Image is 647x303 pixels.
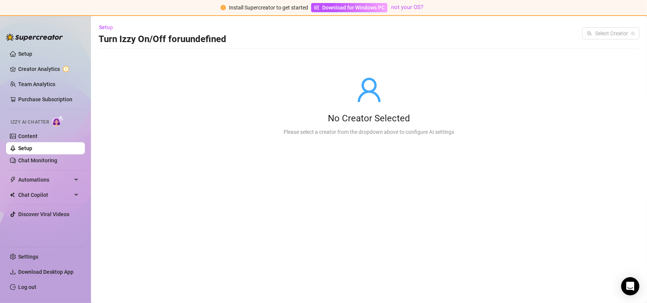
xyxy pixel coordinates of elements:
[52,116,64,127] img: AI Chatter
[18,269,74,275] span: Download Desktop App
[6,33,63,41] img: logo-BBDzfeDw.svg
[10,269,16,275] span: download
[18,189,72,201] span: Chat Copilot
[18,133,38,139] a: Content
[314,5,319,10] span: windows
[18,145,32,151] a: Setup
[631,31,635,36] span: team
[18,81,55,87] a: Team Analytics
[621,277,639,295] div: Open Intercom Messenger
[284,128,454,136] div: Please select a creator from the dropdown above to configure AI settings
[284,113,454,125] div: No Creator Selected
[391,4,423,11] a: not your OS?
[99,21,119,33] button: Setup
[221,5,226,10] span: exclamation-circle
[322,3,385,12] span: Download for Windows PC
[10,177,16,183] span: thunderbolt
[99,24,113,30] span: Setup
[311,3,387,12] a: Download for Windows PC
[229,5,308,11] span: Install Supercreator to get started
[18,254,38,260] a: Settings
[356,76,383,104] span: user
[18,284,36,290] a: Log out
[18,51,32,57] a: Setup
[18,211,69,217] a: Discover Viral Videos
[18,174,72,186] span: Automations
[99,33,226,46] h3: Turn Izzy On/Off for uundefined
[18,63,79,75] a: Creator Analytics exclamation-circle
[18,96,72,102] a: Purchase Subscription
[18,157,57,163] a: Chat Monitoring
[11,119,49,126] span: Izzy AI Chatter
[10,192,15,198] img: Chat Copilot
